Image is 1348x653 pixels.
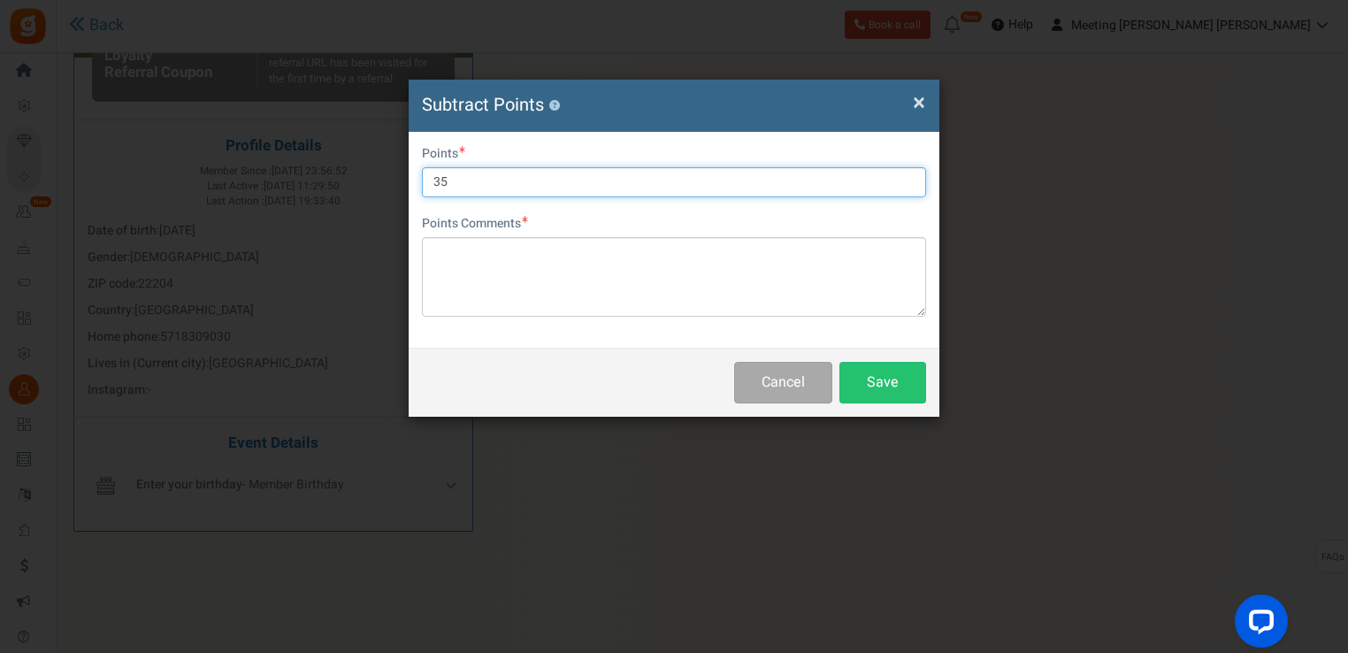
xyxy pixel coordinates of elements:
button: Cancel [734,362,832,403]
label: Points Comments [422,215,528,233]
label: Points [422,145,465,163]
span: × [913,86,925,119]
button: Save [839,362,926,403]
h4: Subtract Points [422,93,926,119]
button: ? [548,100,560,111]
